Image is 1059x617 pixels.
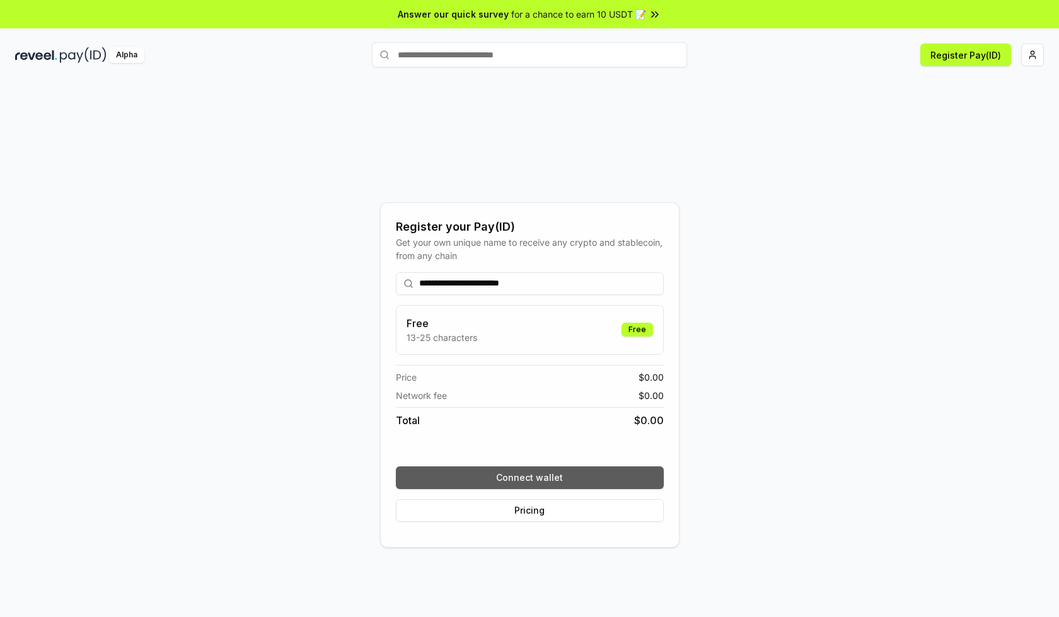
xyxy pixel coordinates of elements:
span: $ 0.00 [639,389,664,402]
span: $ 0.00 [634,413,664,428]
p: 13-25 characters [407,331,477,344]
div: Alpha [109,47,144,63]
span: Price [396,371,417,384]
span: $ 0.00 [639,371,664,384]
div: Get your own unique name to receive any crypto and stablecoin, from any chain [396,236,664,262]
div: Free [622,323,653,337]
button: Pricing [396,499,664,522]
div: Register your Pay(ID) [396,218,664,236]
h3: Free [407,316,477,331]
button: Register Pay(ID) [920,43,1011,66]
span: Total [396,413,420,428]
span: for a chance to earn 10 USDT 📝 [511,8,646,21]
img: reveel_dark [15,47,57,63]
img: pay_id [60,47,107,63]
button: Connect wallet [396,466,664,489]
span: Answer our quick survey [398,8,509,21]
span: Network fee [396,389,447,402]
